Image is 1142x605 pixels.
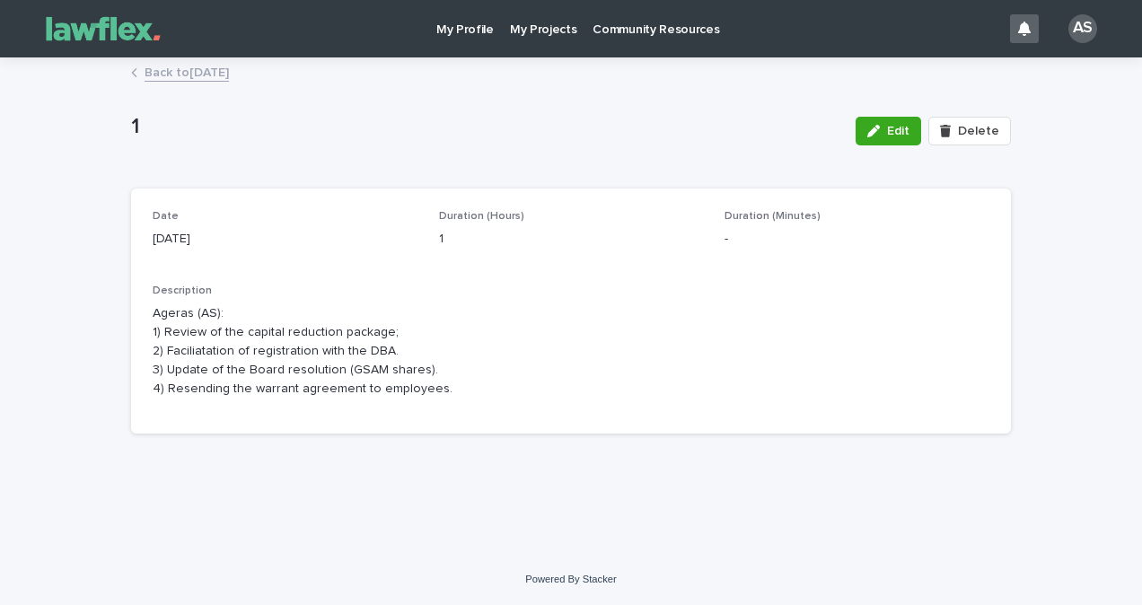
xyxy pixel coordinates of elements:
a: Powered By Stacker [525,574,616,584]
p: 1 [439,230,704,249]
span: Edit [887,125,909,137]
p: [DATE] [153,230,417,249]
span: Date [153,211,179,222]
button: Edit [856,117,921,145]
div: AS [1068,14,1097,43]
img: Gnvw4qrBSHOAfo8VMhG6 [36,11,171,47]
span: Duration (Hours) [439,211,524,222]
span: Delete [958,125,999,137]
p: - [725,230,989,249]
button: Delete [928,117,1011,145]
p: Ageras (AS): 1) Review of the capital reduction package; 2) Faciliatation of registration with th... [153,304,989,398]
a: Back to[DATE] [145,61,229,82]
span: Duration (Minutes) [725,211,821,222]
p: 1 [131,114,841,140]
span: Description [153,285,212,296]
